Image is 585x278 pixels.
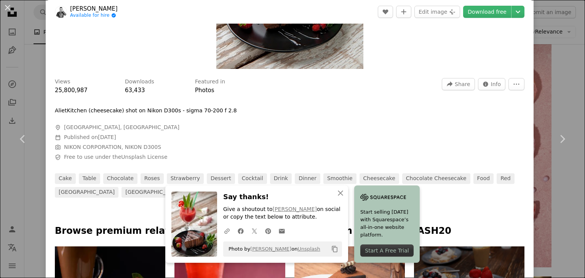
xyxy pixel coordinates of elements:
[297,246,320,252] a: Unsplash
[64,144,161,151] button: NIKON CORPORATION, NIKON D300S
[360,192,406,203] img: file-1705255347840-230a6ab5bca9image
[55,225,524,237] p: Browse premium related images on iStock | Save 20% with code UNSPLASH20
[414,6,460,18] button: Edit image
[295,173,320,184] a: dinner
[455,78,470,90] span: Share
[270,173,292,184] a: drink
[225,243,320,255] span: Photo by on
[55,87,88,94] span: 25,800,987
[55,187,118,198] a: [GEOGRAPHIC_DATA]
[396,6,411,18] button: Add to Collection
[234,223,248,238] a: Share on Facebook
[360,173,399,184] a: cheesecake
[55,173,76,184] a: cake
[195,78,225,86] h3: Featured in
[402,173,470,184] a: chocolate cheesecake
[248,223,261,238] a: Share on Twitter
[463,6,511,18] a: Download free
[508,78,524,90] button: More Actions
[55,6,67,18] img: Go to Allen Rad's profile
[473,173,494,184] a: food
[70,5,118,13] a: [PERSON_NAME]
[55,107,237,115] p: AlietKitchen (cheesecake) shot on Nikon D300s - sigma 70-200 f 2.8
[323,173,356,184] a: smoothie
[539,102,585,176] a: Next
[491,78,501,90] span: Info
[273,206,317,212] a: [PERSON_NAME]
[64,124,179,131] span: [GEOGRAPHIC_DATA], [GEOGRAPHIC_DATA]
[64,134,116,140] span: Published on
[250,246,291,252] a: [PERSON_NAME]
[478,78,506,90] button: Stats about this image
[70,13,118,19] a: Available for hire
[195,87,214,94] a: Photos
[360,208,414,239] span: Start selling [DATE] with Squarespace’s all-in-one website platform.
[121,187,185,198] a: [GEOGRAPHIC_DATA]
[360,244,414,257] div: Start A Free Trial
[223,206,342,221] p: Give a shoutout to on social or copy the text below to attribute.
[497,173,515,184] a: red
[141,173,164,184] a: roses
[55,78,70,86] h3: Views
[238,173,267,184] a: cocktail
[79,173,100,184] a: table
[103,173,137,184] a: chocolate
[167,173,204,184] a: strawberry
[275,223,289,238] a: Share over email
[442,78,475,90] button: Share this image
[121,154,167,160] a: Unsplash License
[125,87,145,94] span: 63,433
[354,185,420,263] a: Start selling [DATE] with Squarespace’s all-in-one website platform.Start A Free Trial
[511,6,524,18] button: Choose download size
[261,223,275,238] a: Share on Pinterest
[223,192,342,203] h3: Say thanks!
[125,78,154,86] h3: Downloads
[328,243,341,256] button: Copy to clipboard
[378,6,393,18] button: Like
[64,153,168,161] span: Free to use under the
[207,173,235,184] a: dessert
[98,134,116,140] time: October 23, 2017 at 11:21:16 AM GMT+5:30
